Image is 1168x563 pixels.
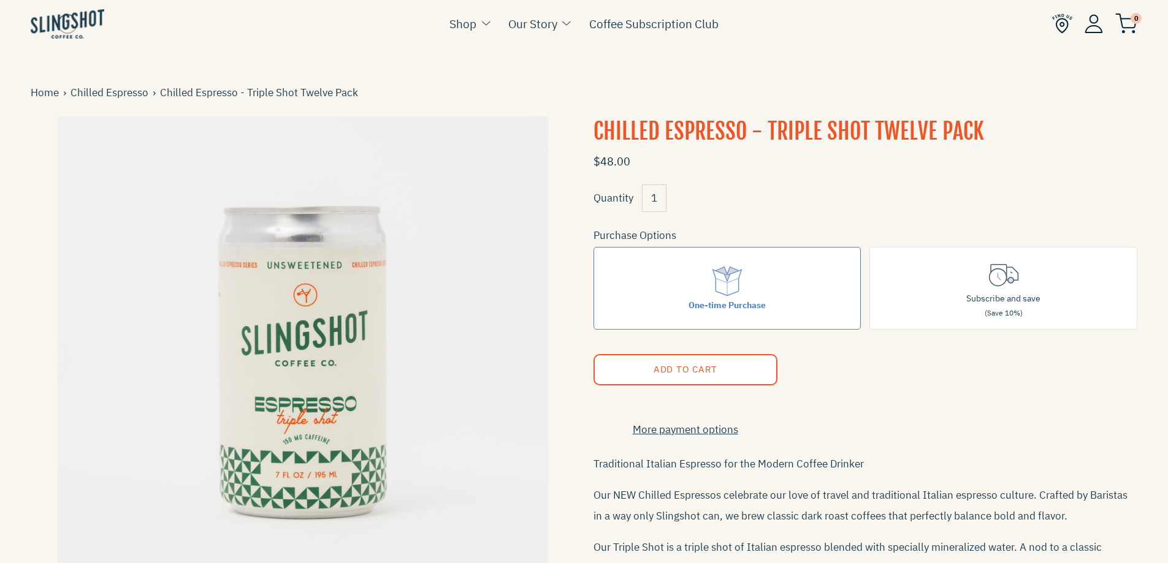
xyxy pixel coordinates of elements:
[1131,13,1142,24] span: 0
[508,15,557,33] a: Our Story
[594,154,630,168] span: $48.00
[594,453,1138,474] p: Traditional Italian Espresso for the Modern Coffee Drinker
[985,308,1023,317] span: (Save 10%)
[594,227,676,244] legend: Purchase Options
[160,85,362,101] span: Chilled Espresso - Triple Shot Twelve Pack
[1052,13,1072,34] img: Find Us
[31,85,63,101] a: Home
[653,363,717,375] span: Add to Cart
[1115,16,1137,31] a: 0
[594,116,1138,147] h1: Chilled Espresso - Triple Shot Twelve Pack
[589,15,719,33] a: Coffee Subscription Club
[153,85,160,101] span: ›
[71,85,153,101] a: Chilled Espresso
[1115,13,1137,34] img: cart
[594,354,777,385] button: Add to Cart
[966,293,1040,304] span: Subscribe and save
[63,85,71,101] span: ›
[594,421,777,438] a: More payment options
[689,298,766,312] div: One-time Purchase
[594,485,1138,526] p: Our NEW Chilled Espressos celebrate our love of travel and traditional Italian espresso culture. ...
[449,15,476,33] a: Shop
[1085,14,1103,33] img: Account
[594,191,633,205] label: Quantity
